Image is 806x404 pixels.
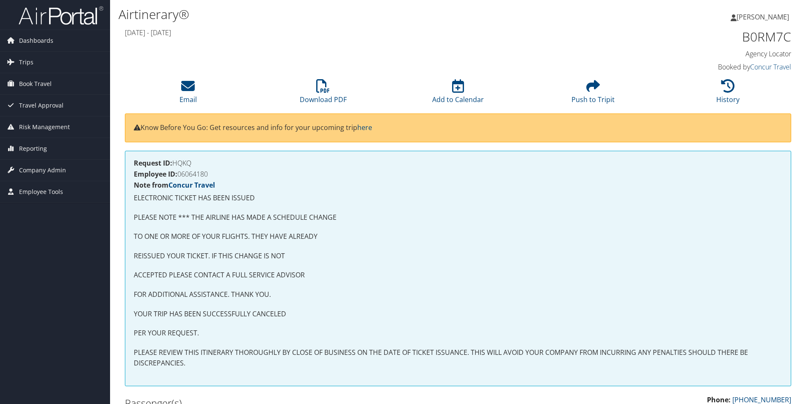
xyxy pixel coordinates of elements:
[357,123,372,132] a: here
[134,309,782,320] p: YOUR TRIP HAS BEEN SUCCESSFULLY CANCELED
[19,6,103,25] img: airportal-logo.png
[634,49,791,58] h4: Agency Locator
[134,347,782,369] p: PLEASE REVIEW THIS ITINERARY THOROUGHLY BY CLOSE OF BUSINESS ON THE DATE OF TICKET ISSUANCE. THIS...
[731,4,798,30] a: [PERSON_NAME]
[19,95,63,116] span: Travel Approval
[737,12,789,22] span: [PERSON_NAME]
[125,28,621,37] h4: [DATE] - [DATE]
[634,62,791,72] h4: Booked by
[19,116,70,138] span: Risk Management
[19,73,52,94] span: Book Travel
[134,328,782,339] p: PER YOUR REQUEST.
[300,84,347,104] a: Download PDF
[134,193,782,204] p: ELECTRONIC TICKET HAS BEEN ISSUED
[134,212,782,223] p: PLEASE NOTE *** THE AIRLINE HAS MADE A SCHEDULE CHANGE
[19,138,47,159] span: Reporting
[432,84,484,104] a: Add to Calendar
[134,289,782,300] p: FOR ADDITIONAL ASSISTANCE. THANK YOU.
[134,270,782,281] p: ACCEPTED PLEASE CONTACT A FULL SERVICE ADVISOR
[571,84,615,104] a: Push to Tripit
[750,62,791,72] a: Concur Travel
[134,160,782,166] h4: HQKQ
[134,180,215,190] strong: Note from
[179,84,197,104] a: Email
[19,52,33,73] span: Trips
[168,180,215,190] a: Concur Travel
[134,171,782,177] h4: 06064180
[134,251,782,262] p: REISSUED YOUR TICKET. IF THIS CHANGE IS NOT
[134,122,782,133] p: Know Before You Go: Get resources and info for your upcoming trip
[19,160,66,181] span: Company Admin
[134,231,782,242] p: TO ONE OR MORE OF YOUR FLIGHTS. THEY HAVE ALREADY
[134,169,177,179] strong: Employee ID:
[19,181,63,202] span: Employee Tools
[19,30,53,51] span: Dashboards
[119,6,571,23] h1: Airtinerary®
[716,84,740,104] a: History
[634,28,791,46] h1: B0RM7C
[134,158,172,168] strong: Request ID:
